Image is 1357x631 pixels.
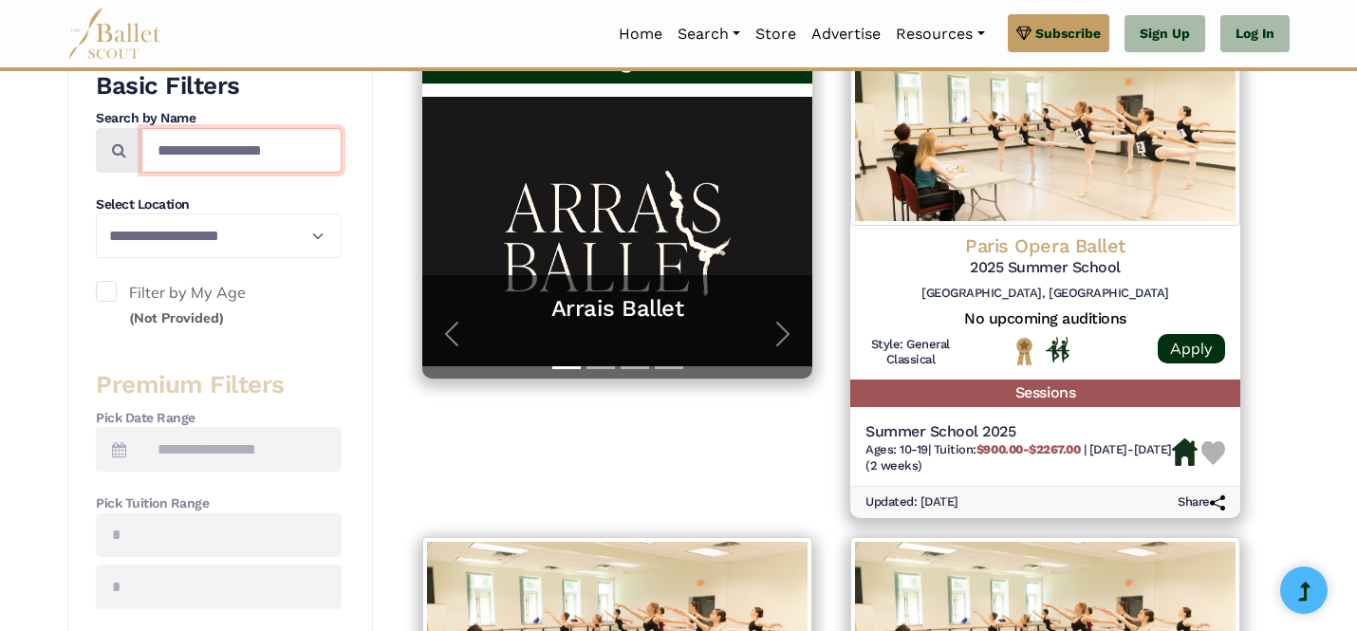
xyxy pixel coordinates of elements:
span: [DATE]-[DATE] (2 weeks) [865,442,1172,473]
h6: | | [865,442,1172,474]
h6: Style: General Classical [865,337,956,369]
a: Sign Up [1125,15,1205,53]
a: Arrais Ballet [441,294,793,324]
img: In Person [1046,337,1069,362]
h4: Paris Opera Ballet [865,233,1225,258]
h4: Search by Name [96,109,342,128]
h4: Pick Tuition Range [96,494,342,513]
span: Ages: 10-19 [865,442,928,456]
button: Slide 1 [552,357,581,379]
a: Store [748,14,804,54]
img: Housing Available [1172,438,1198,467]
a: Home [611,14,670,54]
a: Resources [888,14,992,54]
img: Heart [1201,441,1225,465]
img: gem.svg [1016,23,1032,44]
h6: Share [1178,494,1225,510]
small: (Not Provided) [129,309,224,326]
img: Logo [850,36,1240,226]
span: Tuition: [934,442,1084,456]
h4: Pick Date Range [96,409,342,428]
h5: No upcoming auditions [865,309,1225,329]
h6: [GEOGRAPHIC_DATA], [GEOGRAPHIC_DATA] [865,286,1225,302]
h5: Summer School 2025 [865,422,1172,442]
img: National [1013,337,1036,366]
label: Filter by My Age [96,281,342,329]
a: Advertise [804,14,888,54]
h4: Select Location [96,195,342,214]
h3: Premium Filters [96,369,342,401]
b: $900.00-$2267.00 [976,442,1080,456]
button: Slide 4 [655,357,683,379]
a: Search [670,14,748,54]
h3: Basic Filters [96,70,342,102]
button: Slide 3 [621,357,649,379]
a: Apply [1158,334,1225,363]
span: Subscribe [1035,23,1101,44]
a: Subscribe [1008,14,1109,52]
h5: Sessions [850,380,1240,407]
h5: 2025 Summer School [865,258,1225,278]
a: Log In [1220,15,1290,53]
button: Slide 2 [586,357,615,379]
input: Search by names... [141,128,342,173]
h6: Updated: [DATE] [865,494,958,510]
